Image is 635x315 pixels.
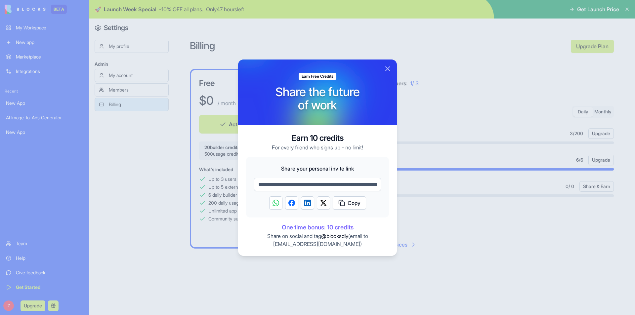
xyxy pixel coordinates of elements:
[348,199,360,207] span: Copy
[275,85,360,112] h1: Share the future of work
[272,143,363,151] p: For every friend who signs up - no limit!
[272,133,363,143] h3: Earn 10 credits
[302,74,333,79] span: Earn Free Credits
[288,200,295,206] img: Facebook
[321,233,348,239] span: @blocksdiy
[320,200,327,206] img: Twitter
[246,232,389,248] p: Share on social and tag (email to )
[269,196,282,210] button: Share on WhatsApp
[273,241,360,247] a: [EMAIL_ADDRESS][DOMAIN_NAME]
[304,200,311,206] img: LinkedIn
[246,223,389,232] span: One time bonus: 10 credits
[254,165,381,173] span: Share your personal invite link
[333,196,366,210] button: Copy
[285,196,298,210] button: Share on Facebook
[273,200,279,206] img: WhatsApp
[301,196,314,210] button: Share on LinkedIn
[384,65,392,73] button: Close
[317,196,330,210] button: Share on Twitter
